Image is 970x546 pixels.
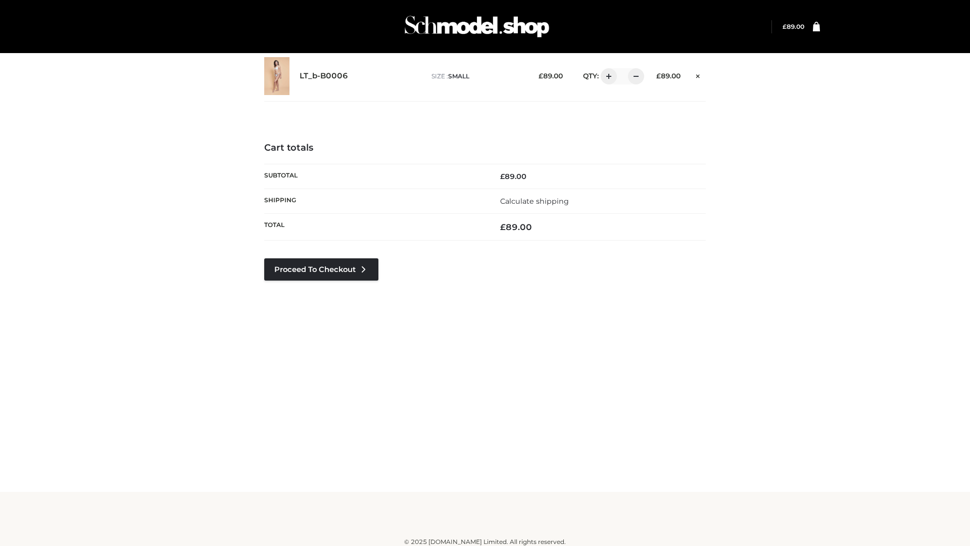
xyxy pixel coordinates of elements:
bdi: 89.00 [500,222,532,232]
th: Shipping [264,189,485,213]
a: Calculate shipping [500,197,569,206]
a: Proceed to Checkout [264,258,378,281]
a: £89.00 [783,23,804,30]
span: SMALL [448,72,469,80]
div: QTY: [573,68,641,84]
bdi: 89.00 [539,72,563,80]
bdi: 89.00 [500,172,526,181]
a: LT_b-B0006 [300,71,348,81]
p: size : [431,72,523,81]
img: Schmodel Admin 964 [401,7,553,47]
span: £ [500,222,506,232]
th: Subtotal [264,164,485,189]
span: £ [500,172,505,181]
h4: Cart totals [264,143,706,154]
bdi: 89.00 [783,23,804,30]
th: Total [264,214,485,241]
a: Remove this item [691,68,706,81]
span: £ [656,72,661,80]
span: £ [539,72,543,80]
img: LT_b-B0006 - SMALL [264,57,289,95]
bdi: 89.00 [656,72,681,80]
span: £ [783,23,787,30]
